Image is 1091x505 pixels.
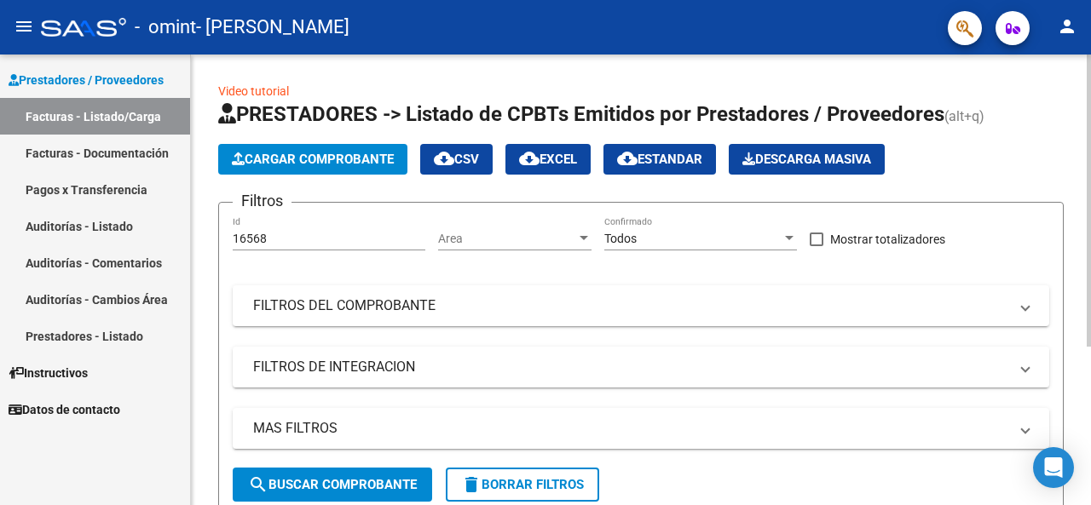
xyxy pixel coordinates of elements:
[1057,16,1077,37] mat-icon: person
[603,144,716,175] button: Estandar
[14,16,34,37] mat-icon: menu
[446,468,599,502] button: Borrar Filtros
[944,108,984,124] span: (alt+q)
[9,364,88,382] span: Instructivos
[742,152,871,167] span: Descarga Masiva
[519,148,540,169] mat-icon: cloud_download
[233,285,1049,326] mat-expansion-panel-header: FILTROS DEL COMPROBANTE
[1033,447,1074,488] div: Open Intercom Messenger
[604,232,637,245] span: Todos
[505,144,591,175] button: EXCEL
[196,9,349,46] span: - [PERSON_NAME]
[461,477,584,492] span: Borrar Filtros
[461,474,482,495] mat-icon: delete
[729,144,885,175] button: Descarga Masiva
[218,144,407,175] button: Cargar Comprobante
[830,229,945,250] span: Mostrar totalizadores
[218,102,944,126] span: PRESTADORES -> Listado de CPBTs Emitidos por Prestadores / Proveedores
[617,152,702,167] span: Estandar
[233,468,432,502] button: Buscar Comprobante
[233,189,292,213] h3: Filtros
[420,144,493,175] button: CSV
[9,400,120,419] span: Datos de contacto
[233,408,1049,449] mat-expansion-panel-header: MAS FILTROS
[434,148,454,169] mat-icon: cloud_download
[9,71,164,89] span: Prestadores / Proveedores
[729,144,885,175] app-download-masive: Descarga masiva de comprobantes (adjuntos)
[519,152,577,167] span: EXCEL
[135,9,196,46] span: - omint
[253,419,1008,438] mat-panel-title: MAS FILTROS
[232,152,394,167] span: Cargar Comprobante
[248,474,268,495] mat-icon: search
[233,347,1049,387] mat-expansion-panel-header: FILTROS DE INTEGRACION
[253,358,1008,376] mat-panel-title: FILTROS DE INTEGRACION
[248,477,417,492] span: Buscar Comprobante
[218,84,289,98] a: Video tutorial
[434,152,479,167] span: CSV
[438,232,576,246] span: Area
[253,296,1008,315] mat-panel-title: FILTROS DEL COMPROBANTE
[617,148,638,169] mat-icon: cloud_download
